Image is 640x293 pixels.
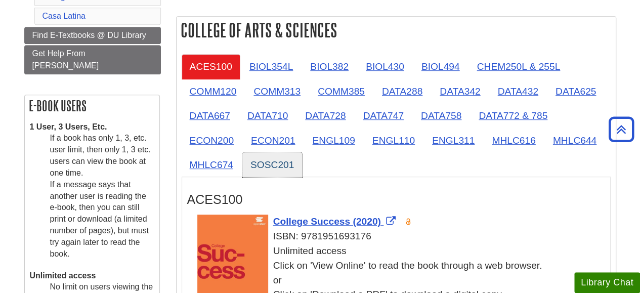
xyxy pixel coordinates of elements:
a: MHLC674 [182,152,241,177]
a: BIOL354L [241,54,301,79]
a: COMM120 [182,79,245,104]
a: Back to Top [605,122,637,136]
a: BIOL382 [302,54,357,79]
a: DATA772 & 785 [471,103,556,128]
a: DATA667 [182,103,238,128]
dt: 1 User, 3 Users, Etc. [30,121,154,133]
h2: College of Arts & Sciences [177,17,616,44]
a: ACES100 [182,54,240,79]
a: DATA747 [355,103,412,128]
a: SOSC201 [242,152,302,177]
a: DATA758 [413,103,470,128]
h2: E-book Users [25,95,159,116]
a: CHEM250L & 255L [468,54,568,79]
a: COMM313 [245,79,309,104]
dt: Unlimited access [30,270,154,282]
a: DATA710 [239,103,296,128]
span: Find E-Textbooks @ DU Library [32,31,146,39]
h3: ACES100 [187,192,605,207]
a: BIOL430 [358,54,412,79]
a: COMM385 [310,79,373,104]
div: ISBN: 9781951693176 [197,229,605,244]
dd: If a book has only 1, 3, etc. user limit, then only 1, 3 etc. users can view the book at one time... [50,133,154,260]
a: DATA288 [374,79,431,104]
a: Link opens in new window [273,216,399,227]
a: ECON200 [182,128,242,153]
img: Open Access [405,218,412,226]
a: MHLC644 [545,128,605,153]
a: DATA728 [297,103,354,128]
button: Library Chat [574,272,640,293]
a: DATA625 [547,79,604,104]
a: ENGL109 [304,128,363,153]
span: College Success (2020) [273,216,381,227]
span: Get Help From [PERSON_NAME] [32,49,99,70]
a: ENGL110 [364,128,423,153]
a: DATA342 [432,79,488,104]
a: ENGL311 [424,128,483,153]
a: ECON201 [243,128,303,153]
a: Find E-Textbooks @ DU Library [24,27,161,44]
a: DATA432 [489,79,546,104]
a: MHLC616 [484,128,543,153]
a: Get Help From [PERSON_NAME] [24,45,161,74]
a: BIOL494 [413,54,468,79]
a: Casa Latina [42,12,86,20]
